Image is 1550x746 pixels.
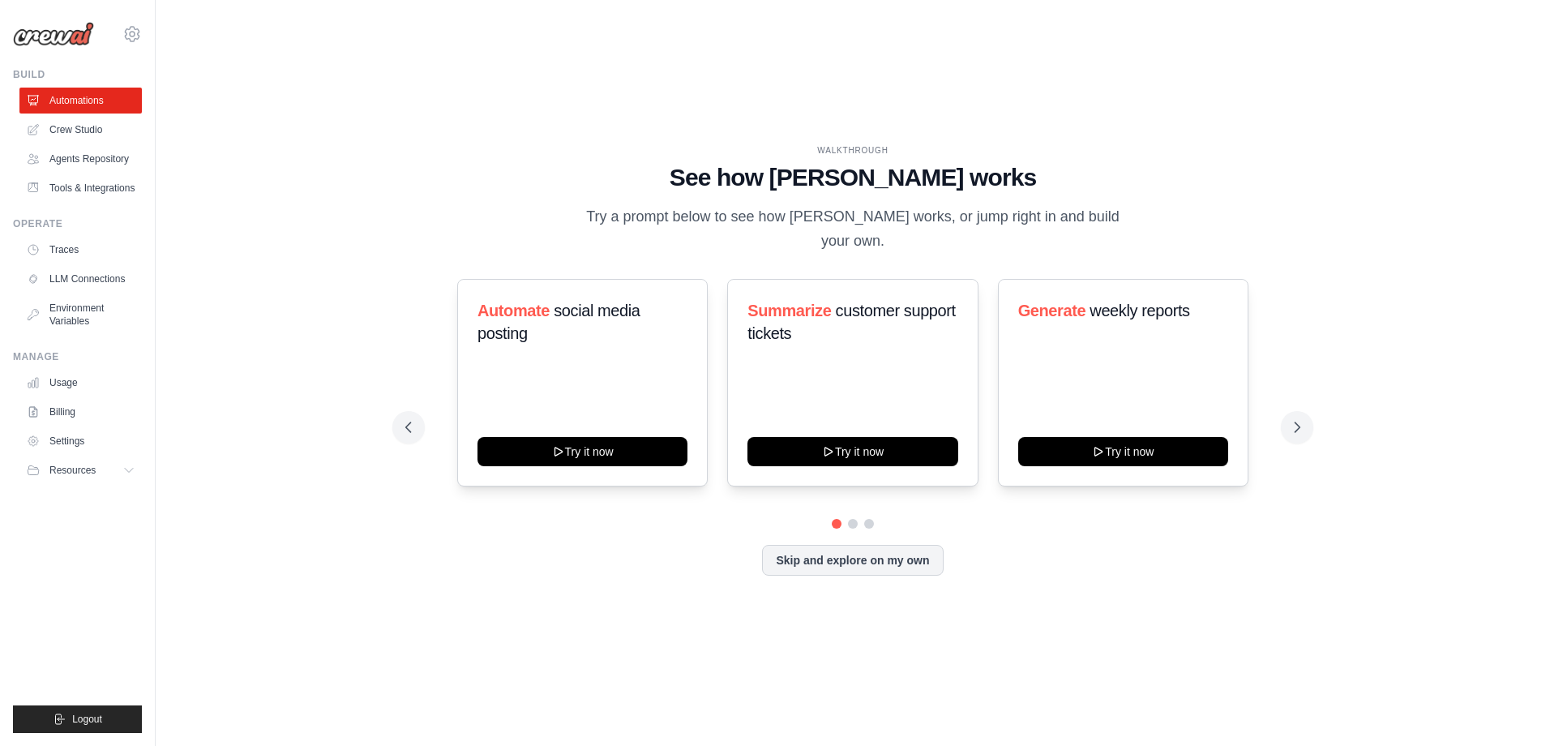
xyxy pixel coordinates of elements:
span: Resources [49,464,96,477]
span: Logout [72,713,102,726]
button: Try it now [477,437,687,466]
a: Settings [19,428,142,454]
button: Try it now [747,437,957,466]
span: Automate [477,302,550,319]
button: Try it now [1018,437,1228,466]
a: Billing [19,399,142,425]
div: Build [13,68,142,81]
span: customer support tickets [747,302,955,342]
a: Automations [19,88,142,114]
div: WALKTHROUGH [405,144,1300,156]
div: Operate [13,217,142,230]
a: Crew Studio [19,117,142,143]
a: LLM Connections [19,266,142,292]
button: Skip and explore on my own [762,545,943,576]
div: Manage [13,350,142,363]
span: weekly reports [1090,302,1189,319]
a: Traces [19,237,142,263]
a: Agents Repository [19,146,142,172]
a: Tools & Integrations [19,175,142,201]
p: Try a prompt below to see how [PERSON_NAME] works, or jump right in and build your own. [580,205,1125,253]
button: Logout [13,705,142,733]
button: Resources [19,457,142,483]
span: Generate [1018,302,1086,319]
h1: See how [PERSON_NAME] works [405,163,1300,192]
span: social media posting [477,302,640,342]
span: Summarize [747,302,831,319]
img: Logo [13,22,94,46]
a: Environment Variables [19,295,142,334]
a: Usage [19,370,142,396]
